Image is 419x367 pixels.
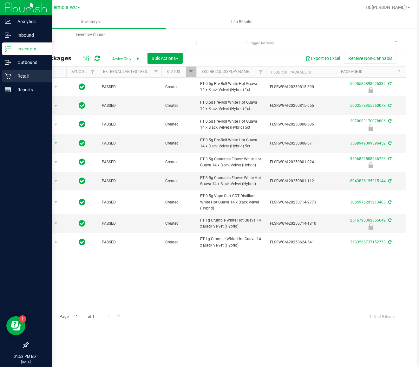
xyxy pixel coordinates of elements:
span: FT 1g Crumble White Hot Guava 14 x Black Velvet (Hybrid) [200,236,262,248]
p: Inbound [11,31,49,39]
span: In Sync [79,177,86,185]
span: PASSED [102,199,158,205]
span: PASSED [102,84,158,90]
span: Created [165,84,193,90]
span: FT 0.5g Pre-Roll White Hot Guava 14 x Black Velvet (Hybrid) 5ct [200,119,262,131]
a: 3633566737152753 [350,240,386,244]
a: Filter [151,67,161,77]
p: Analytics [11,18,49,25]
span: In Sync [79,101,86,110]
span: Created [165,199,193,205]
div: Newly Received [335,162,407,168]
span: select [52,101,60,110]
span: Inventory [15,19,166,25]
a: Lab Results [166,15,317,29]
span: Bulk Actions [152,56,179,61]
a: 5695585898626332 [350,81,386,86]
iframe: Resource center [6,316,25,335]
span: FT 0.5g Pre-Roll White Hot Guava 14 x Black Velvet (Hybrid) 5ct [200,137,262,149]
span: FLSRWGM-20250815-655 [270,103,332,109]
span: In Sync [79,82,86,91]
a: 3085976295213403 [350,200,386,204]
a: Status [167,69,180,74]
span: select [52,82,60,91]
span: FT 0.5g Vape Cart CDT Distillate White Hot Guava 14 x Black Velvet (Hybrid) [200,193,262,211]
span: Sync from Compliance System [387,218,391,222]
span: select [52,139,60,148]
span: In Sync [79,238,86,247]
span: Sync from Compliance System [387,240,391,244]
span: Sync from Compliance System [387,141,391,145]
a: Flourish Package ID [271,70,311,74]
div: Newly Received [335,125,407,131]
span: 1 - 9 of 9 items [364,312,400,321]
span: Clermont WC [49,5,77,10]
p: 01:53 PM EDT [3,354,49,359]
span: Created [165,159,193,165]
span: select [52,120,60,129]
span: In Sync [79,139,86,148]
span: select [52,158,60,167]
inline-svg: Inbound [5,32,11,38]
span: Created [165,178,193,184]
span: Sync from Compliance System [387,157,391,161]
div: Newly Received [335,223,407,230]
inline-svg: Retail [5,73,11,79]
button: Bulk Actions [147,53,183,64]
span: Sync from Compliance System [387,81,391,86]
p: Inventory [11,45,49,53]
p: Reports [11,86,49,93]
span: FLSRWGM-20250714-1810 [270,221,332,227]
span: PASSED [102,121,158,127]
div: Newly Received [335,87,407,93]
span: PASSED [102,140,158,146]
span: FT 0.5g Pre-Roll White Hot Guava 14 x Black Velvet (Hybrid) 1ct [200,81,262,93]
span: Sync from Compliance System [387,179,391,183]
a: Filter [186,67,196,77]
a: Filter [395,67,406,77]
span: In Sync [79,219,86,228]
span: FLSRWGM-20250801-024 [270,159,332,165]
span: In Sync [79,198,86,207]
span: FLSRWGM-20250815-690 [270,84,332,90]
span: Created [165,103,193,109]
span: In Sync [79,158,86,166]
span: PASSED [102,103,158,109]
span: Sync from Compliance System [387,103,391,108]
inline-svg: Inventory [5,46,11,52]
span: In Sync [79,120,86,129]
span: select [52,177,60,185]
span: FLSRWGM-20250714-2773 [270,199,332,205]
span: Page of 1 [54,312,100,322]
a: 2516796302865642 [350,218,386,222]
a: 9596822588946726 [350,157,386,161]
span: FT 0.5g Pre-Roll White Hot Guava 14 x Black Velvet (Hybrid) 1ct [200,100,262,112]
span: select [52,198,60,207]
span: PASSED [102,221,158,227]
p: Retail [11,72,49,80]
span: Hi, [PERSON_NAME]! [366,5,407,10]
a: 3588949099896452 [350,141,386,145]
span: select [52,219,60,228]
span: Created [165,140,193,146]
a: Package ID [341,69,363,74]
span: FLSRWGM-20250624-541 [270,239,332,245]
span: Sync from Compliance System [387,200,391,204]
span: FLSRWGM-20250808-571 [270,140,332,146]
button: Receive Non-Cannabis [344,53,396,64]
span: FT 3.5g Cannabis Flower White Hot Guava 14 x Black Velvet (Hybrid) [200,156,262,168]
span: Created [165,239,193,245]
inline-svg: Outbound [5,59,11,66]
a: Filter [88,67,98,77]
a: Inventory Counts [15,28,166,42]
span: Sync from Compliance System [387,119,391,123]
span: FLSRWGM-20250808-586 [270,121,332,127]
a: Inventory [15,15,166,29]
span: Created [165,221,193,227]
button: Export to Excel [302,53,344,64]
inline-svg: Reports [5,87,11,93]
a: 8943826195315144 [350,179,386,183]
span: FT 1g Crumble White Hot Guava 14 x Black Velvet (Hybrid) [200,217,262,229]
span: select [52,238,60,247]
